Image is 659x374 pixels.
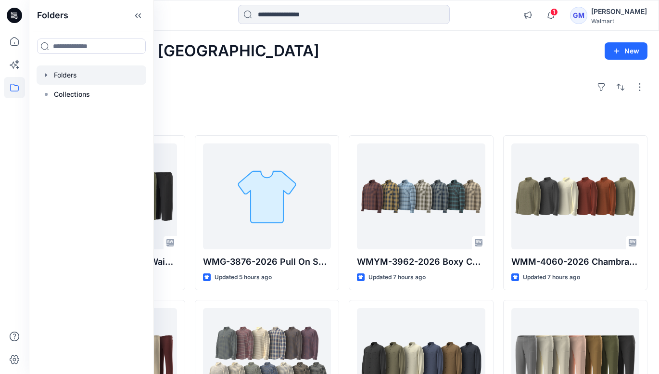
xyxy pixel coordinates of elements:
div: GM [570,7,587,24]
p: Updated 7 hours ago [368,272,426,283]
h2: Welcome back, [GEOGRAPHIC_DATA] [40,42,319,60]
p: Collections [54,89,90,100]
p: WMG-3876-2026 Pull On Short-3 Inseam [203,255,331,269]
a: WMM-4060-2026 Chambray Shirt [511,143,640,249]
a: WMYM-3962-2026 Boxy Cotton Texture Flannel [357,143,485,249]
a: WMG-3876-2026 Pull On Short-3 Inseam [203,143,331,249]
div: [PERSON_NAME] [591,6,647,17]
p: WMYM-3962-2026 Boxy Cotton Texture Flannel [357,255,485,269]
h4: Styles [40,114,647,126]
span: 1 [550,8,558,16]
p: Updated 5 hours ago [215,272,272,283]
p: WMM-4060-2026 Chambray Shirt [511,255,640,269]
div: Walmart [591,17,647,25]
p: Updated 7 hours ago [523,272,580,283]
button: New [605,42,647,60]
